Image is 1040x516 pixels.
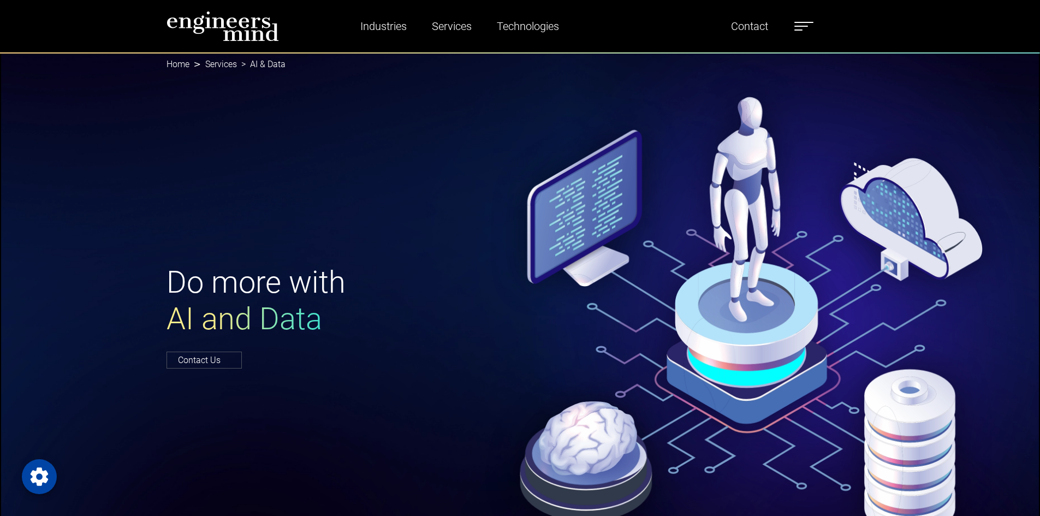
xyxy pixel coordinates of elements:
li: AI & Data [237,58,286,71]
a: Contact [727,14,772,39]
a: Home [167,59,189,69]
a: Services [427,14,476,39]
a: Services [205,59,237,69]
img: logo [167,11,279,41]
nav: breadcrumb [167,52,874,76]
a: Industries [356,14,411,39]
a: Contact Us [167,352,242,369]
a: Technologies [492,14,563,39]
h1: Do more with [167,264,514,337]
span: AI and Data [167,301,322,337]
